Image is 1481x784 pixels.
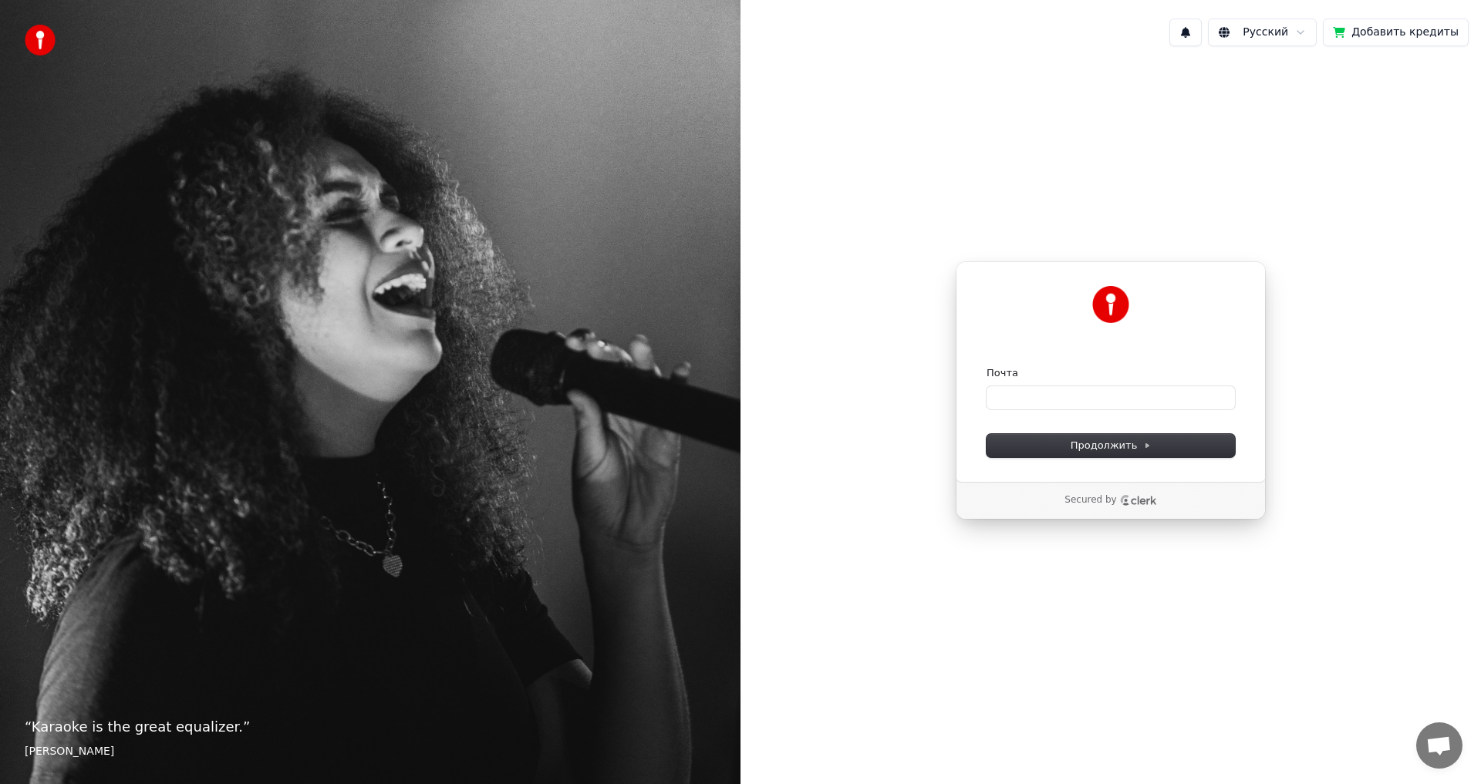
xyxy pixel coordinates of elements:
span: Продолжить [1071,439,1152,453]
button: Добавить кредиты [1323,19,1469,46]
img: youka [25,25,56,56]
button: Продолжить [987,434,1235,457]
a: Clerk logo [1120,495,1157,506]
p: Secured by [1064,494,1116,506]
label: Почта [987,366,1018,380]
img: Youka [1092,286,1129,323]
p: “ Karaoke is the great equalizer. ” [25,716,716,738]
footer: [PERSON_NAME] [25,744,716,759]
div: Открытый чат [1416,722,1462,769]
